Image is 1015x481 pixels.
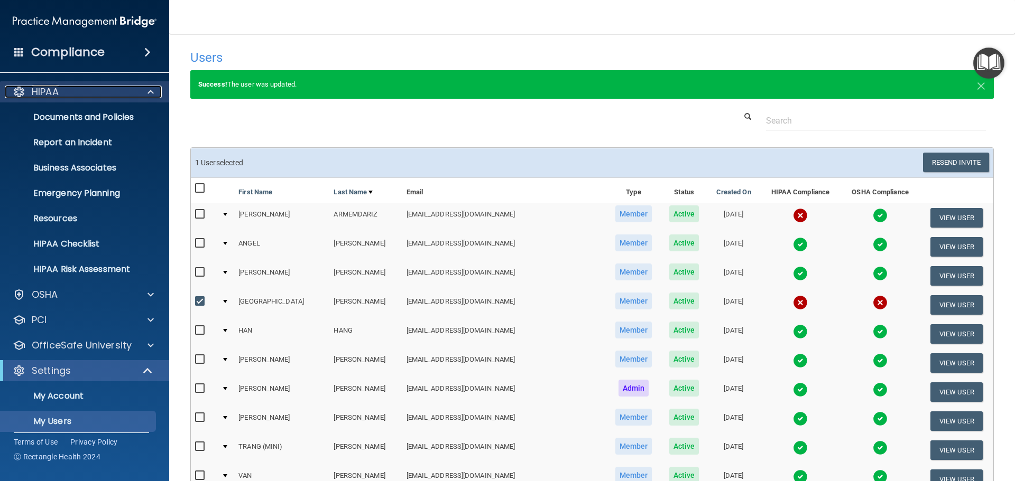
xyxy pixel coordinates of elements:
span: Member [615,205,652,222]
button: View User [930,295,983,315]
th: Email [402,178,606,203]
img: tick.e7d51cea.svg [793,353,808,368]
td: [EMAIL_ADDRESS][DOMAIN_NAME] [402,203,606,232]
span: Active [669,380,699,397]
td: [PERSON_NAME] [234,378,329,407]
span: Active [669,322,699,338]
button: Close [976,78,986,91]
a: PCI [13,314,154,326]
img: cross.ca9f0e7f.svg [793,208,808,223]
span: Active [669,409,699,426]
button: View User [930,266,983,286]
span: Member [615,234,652,251]
th: Type [606,178,661,203]
td: TRANG (MINI) [234,436,329,465]
td: [EMAIL_ADDRESS][DOMAIN_NAME] [402,232,606,261]
a: Settings [13,364,153,377]
img: tick.e7d51cea.svg [873,208,888,223]
button: View User [930,440,983,460]
td: [EMAIL_ADDRESS][DOMAIN_NAME] [402,290,606,319]
img: tick.e7d51cea.svg [873,382,888,397]
th: OSHA Compliance [841,178,919,203]
p: OfficeSafe University [32,339,132,352]
button: View User [930,353,983,373]
img: tick.e7d51cea.svg [873,237,888,252]
td: [DATE] [707,348,760,378]
th: HIPAA Compliance [760,178,841,203]
button: Resend Invite [923,153,989,172]
span: Member [615,409,652,426]
td: [PERSON_NAME] [329,407,402,436]
td: [PERSON_NAME] [329,232,402,261]
p: Report an Incident [7,137,151,148]
td: [EMAIL_ADDRESS][DOMAIN_NAME] [402,436,606,465]
a: Privacy Policy [70,437,118,447]
td: [PERSON_NAME] [234,261,329,290]
td: [GEOGRAPHIC_DATA] [234,290,329,319]
h6: 1 User selected [195,159,584,167]
td: [PERSON_NAME] [234,348,329,378]
td: [EMAIL_ADDRESS][DOMAIN_NAME] [402,348,606,378]
img: tick.e7d51cea.svg [873,324,888,339]
td: [DATE] [707,378,760,407]
button: View User [930,237,983,257]
td: [PERSON_NAME] [329,378,402,407]
td: [PERSON_NAME] [329,261,402,290]
td: [PERSON_NAME] [329,290,402,319]
td: [EMAIL_ADDRESS][DOMAIN_NAME] [402,319,606,348]
td: [PERSON_NAME] [329,436,402,465]
td: [DATE] [707,290,760,319]
td: [EMAIL_ADDRESS][DOMAIN_NAME] [402,378,606,407]
img: tick.e7d51cea.svg [793,440,808,455]
td: ARMEMDARIZ [329,203,402,232]
td: ANGEL [234,232,329,261]
span: Admin [619,380,649,397]
td: [DATE] [707,407,760,436]
p: My Users [7,416,151,427]
strong: Success! [198,80,227,88]
img: PMB logo [13,11,156,32]
span: Member [615,438,652,455]
img: tick.e7d51cea.svg [793,266,808,281]
a: Terms of Use [14,437,58,447]
td: [DATE] [707,261,760,290]
span: Active [669,293,699,309]
span: Active [669,234,699,251]
span: Member [615,322,652,338]
span: Member [615,263,652,280]
a: First Name [238,186,272,199]
th: Status [661,178,707,203]
h4: Users [190,51,652,64]
td: [PERSON_NAME] [234,203,329,232]
a: OSHA [13,288,154,301]
button: Open Resource Center [973,48,1004,79]
img: cross.ca9f0e7f.svg [793,295,808,310]
td: HAN [234,319,329,348]
td: [PERSON_NAME] [329,348,402,378]
button: View User [930,382,983,402]
p: My Account [7,391,151,401]
p: HIPAA Checklist [7,239,151,249]
button: View User [930,208,983,228]
td: HANG [329,319,402,348]
p: Settings [32,364,71,377]
p: HIPAA Risk Assessment [7,264,151,275]
a: Last Name [334,186,373,199]
a: OfficeSafe University [13,339,154,352]
p: HIPAA [32,86,59,98]
button: View User [930,324,983,344]
td: [DATE] [707,436,760,465]
img: tick.e7d51cea.svg [873,353,888,368]
td: [PERSON_NAME] [234,407,329,436]
p: Emergency Planning [7,188,151,199]
img: cross.ca9f0e7f.svg [873,295,888,310]
td: [DATE] [707,203,760,232]
a: HIPAA [13,86,154,98]
img: tick.e7d51cea.svg [793,237,808,252]
span: Active [669,263,699,280]
h4: Compliance [31,45,105,60]
div: The user was updated. [190,70,994,99]
td: [DATE] [707,232,760,261]
span: Ⓒ Rectangle Health 2024 [14,451,100,462]
span: Active [669,205,699,222]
